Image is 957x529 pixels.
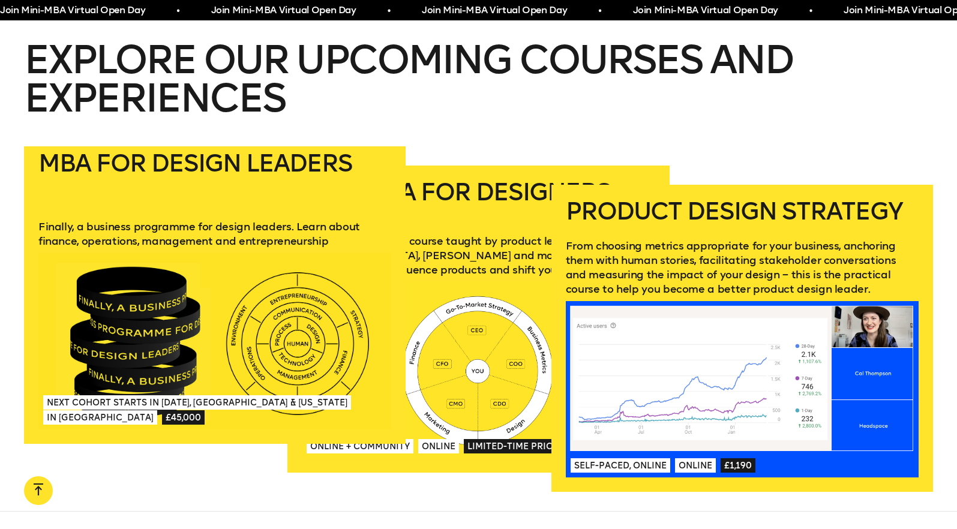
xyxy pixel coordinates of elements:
span: • [805,4,808,18]
span: Online [418,439,459,453]
h2: Explore our upcoming courses and experiences [24,41,933,146]
h2: Product Design Strategy [566,199,919,224]
p: Finally, a business programme for design leaders. Learn about finance, operations, management and... [38,220,391,248]
span: • [383,4,386,18]
span: Limited-time price: £2,100 [464,439,595,453]
a: Product Design StrategyFrom choosing metrics appropriate for your business, anchoring them with h... [551,185,933,492]
span: £1,190 [721,458,755,473]
p: From choosing metrics appropriate for your business, anchoring them with human stories, facilitat... [566,239,919,296]
span: Online [675,458,716,473]
span: • [172,4,175,18]
h2: Mini-MBA for Designers [302,180,655,220]
span: Self-paced, Online [571,458,670,473]
span: Online + Community [307,439,413,453]
span: • [593,4,596,18]
span: In [GEOGRAPHIC_DATA] [43,410,157,425]
span: £45,000 [162,410,205,425]
a: MBA for Design LeadersFinally, a business programme for design leaders. Learn about finance, oper... [24,137,406,444]
h2: MBA for Design Leaders [38,151,391,205]
p: A practical business course taught by product leaders at [GEOGRAPHIC_DATA], [PERSON_NAME] and mor... [302,234,655,277]
span: Next Cohort Starts in [DATE], [GEOGRAPHIC_DATA] & [US_STATE] [43,395,351,410]
a: Mini-MBA for DesignersA practical business course taught by product leaders at [GEOGRAPHIC_DATA],... [287,166,669,473]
